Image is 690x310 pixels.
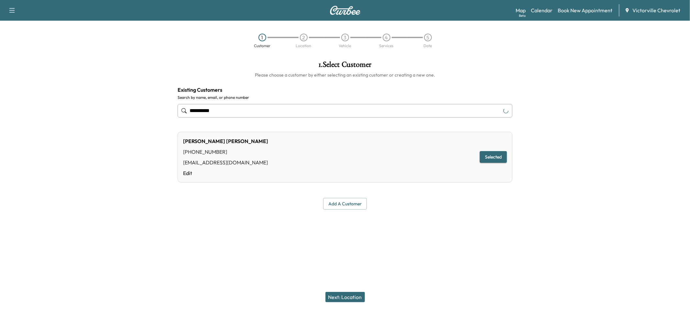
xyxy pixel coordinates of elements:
h6: Please choose a customer by either selecting an existing customer or creating a new one. [178,72,512,78]
img: Curbee Logo [330,6,361,15]
div: Location [296,44,312,48]
div: Services [379,44,394,48]
h4: Existing Customers [178,86,512,94]
a: MapBeta [516,6,526,14]
span: Victorville Chevrolet [632,6,680,14]
a: Book New Appointment [558,6,612,14]
div: 4 [383,34,390,41]
div: Customer [254,44,270,48]
a: Calendar [531,6,553,14]
button: Next: Location [325,292,365,302]
div: [EMAIL_ADDRESS][DOMAIN_NAME] [183,159,268,166]
button: Selected [480,151,507,163]
a: Edit [183,169,268,177]
div: [PERSON_NAME] [PERSON_NAME] [183,137,268,145]
div: Vehicle [339,44,351,48]
label: Search by name, email, or phone number [178,95,512,100]
h1: 1 . Select Customer [178,61,512,72]
div: 2 [300,34,308,41]
div: Date [424,44,432,48]
div: Beta [519,13,526,18]
div: 3 [341,34,349,41]
div: [PHONE_NUMBER] [183,148,268,156]
div: 1 [258,34,266,41]
div: 5 [424,34,432,41]
button: Add a customer [323,198,367,210]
